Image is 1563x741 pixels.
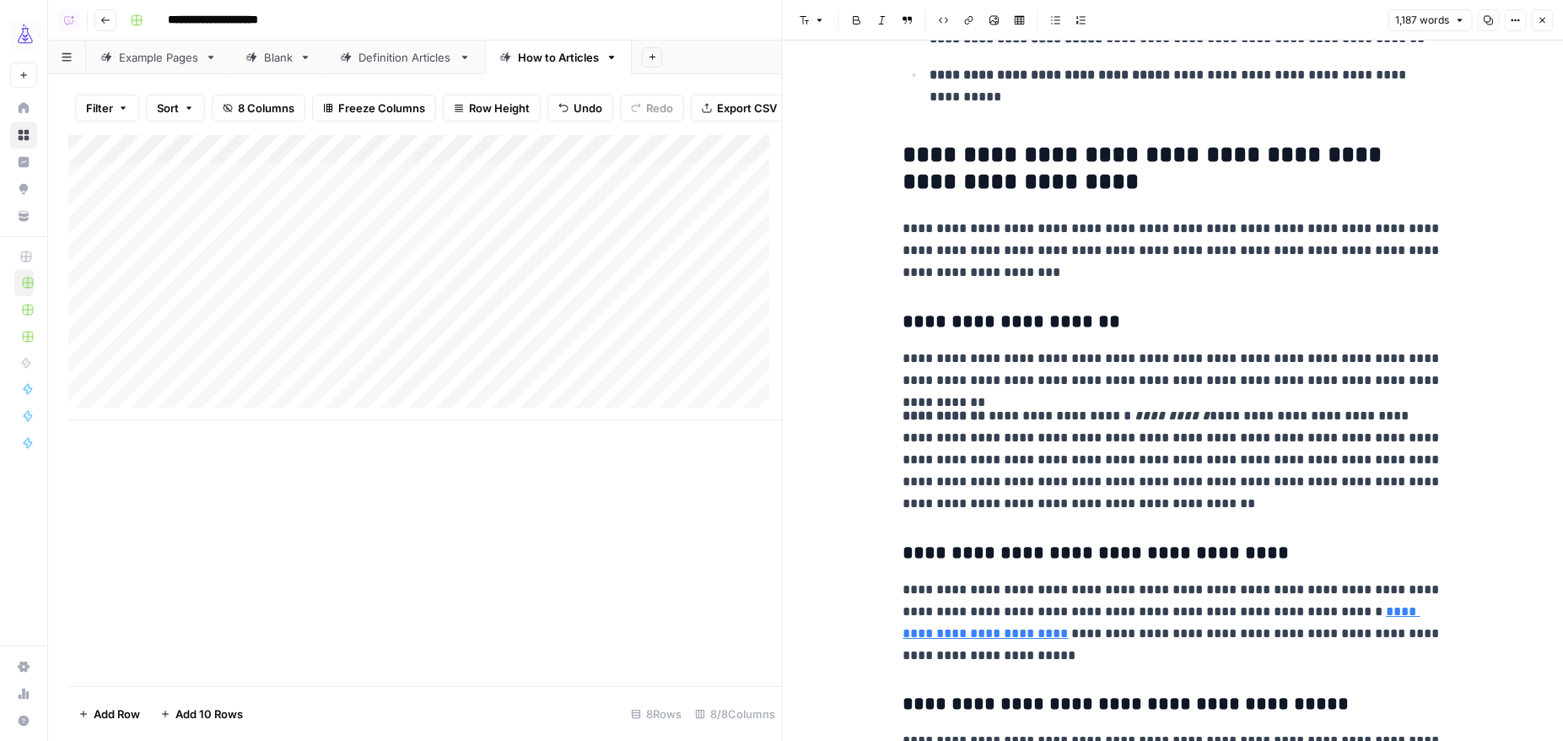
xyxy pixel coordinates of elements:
[338,100,425,116] span: Freeze Columns
[691,95,788,122] button: Export CSV
[518,49,599,66] div: How to Articles
[86,41,231,74] a: Example Pages
[68,700,150,727] button: Add Row
[620,95,684,122] button: Redo
[75,95,139,122] button: Filter
[1388,9,1472,31] button: 1,187 words
[485,41,632,74] a: How to Articles
[175,706,243,722] span: Add 10 Rows
[86,100,113,116] span: Filter
[312,95,436,122] button: Freeze Columns
[574,100,602,116] span: Undo
[624,700,688,727] div: 8 Rows
[10,707,37,734] button: Help + Support
[646,100,673,116] span: Redo
[358,49,452,66] div: Definition Articles
[264,49,293,66] div: Blank
[469,100,530,116] span: Row Height
[94,706,140,722] span: Add Row
[119,49,198,66] div: Example Pages
[10,176,37,203] a: Opportunities
[10,680,37,707] a: Usage
[443,95,541,122] button: Row Height
[10,203,37,230] a: Your Data
[547,95,613,122] button: Undo
[238,100,294,116] span: 8 Columns
[10,14,37,56] button: Workspace: AirOps Growth
[326,41,485,74] a: Definition Articles
[150,700,253,727] button: Add 10 Rows
[146,95,205,122] button: Sort
[1395,13,1449,28] span: 1,187 words
[10,653,37,680] a: Settings
[212,95,305,122] button: 8 Columns
[10,19,40,50] img: AirOps Growth Logo
[10,95,37,122] a: Home
[688,700,782,727] div: 8/8 Columns
[10,149,37,176] a: Insights
[157,100,179,116] span: Sort
[10,122,37,149] a: Browse
[231,41,326,74] a: Blank
[717,100,777,116] span: Export CSV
